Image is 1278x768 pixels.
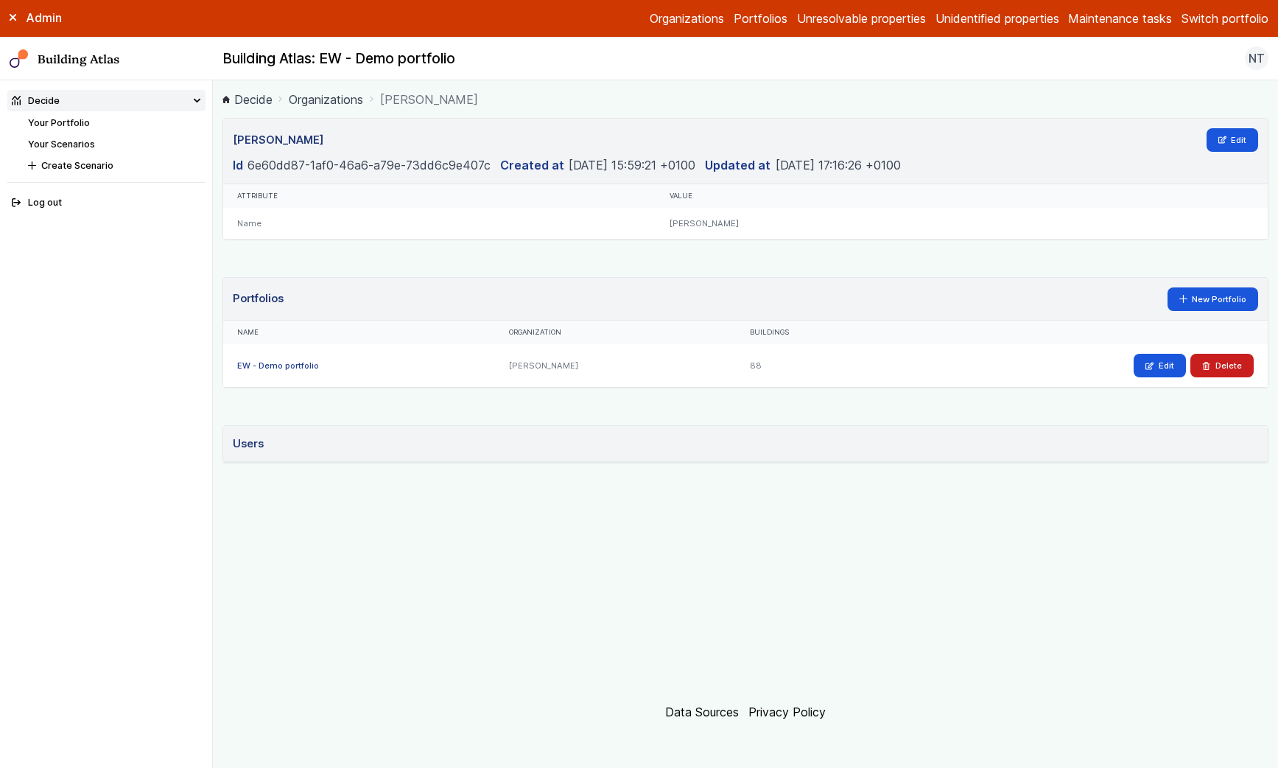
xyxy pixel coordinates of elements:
a: Organizations [650,10,724,27]
a: Unidentified properties [935,10,1059,27]
img: main-0bbd2752.svg [10,49,29,69]
div: 88 [736,344,902,387]
dt: Created at [500,156,564,174]
dd: [DATE] 15:59:21 +0100 [569,156,695,174]
a: New Portfolio [1168,287,1259,311]
span: NT [1249,49,1265,67]
div: Buildings [750,328,888,338]
button: Log out [7,192,206,214]
a: Unresolvable properties [797,10,926,27]
a: Your Scenarios [28,139,95,150]
button: NT [1245,46,1268,70]
dt: Updated at [705,156,770,174]
div: Name [237,328,481,338]
button: Delete [1190,354,1254,377]
a: Decide [222,91,273,108]
a: Privacy Policy [748,705,826,719]
a: EW - Demo portfolio [237,360,319,371]
button: Switch portfolio [1182,10,1268,27]
a: Edit [1207,128,1259,152]
h3: [PERSON_NAME] [233,132,323,148]
summary: Decide [7,90,206,111]
a: Edit [1134,354,1186,377]
dd: 6e60dd87-1af0-46a6-a79e-73dd6c9e407c [247,156,491,174]
span: [PERSON_NAME] [380,91,478,108]
a: Portfolios [734,10,787,27]
div: Value [670,192,1254,201]
div: Decide [12,94,60,108]
button: Create Scenario [24,155,206,176]
h3: Portfolios [233,290,284,307]
a: Your Portfolio [28,117,90,128]
dd: [DATE] 17:16:26 +0100 [776,156,901,174]
dt: Id [233,156,243,174]
a: Organizations [289,91,363,108]
h2: Building Atlas: EW - Demo portfolio [222,49,455,69]
div: [PERSON_NAME] [495,344,736,387]
div: Organization [509,328,722,338]
h3: Users [233,436,264,452]
a: Data Sources [665,705,739,719]
a: Maintenance tasks [1068,10,1172,27]
div: Attribute [237,192,641,201]
div: Name [223,208,656,239]
div: [PERSON_NAME] [656,208,1268,239]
